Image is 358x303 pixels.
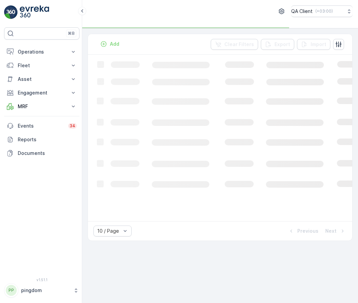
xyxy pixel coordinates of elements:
button: QA Client(+03:00) [291,5,353,17]
button: Fleet [4,59,79,72]
p: Previous [297,228,318,234]
p: MRF [18,103,66,110]
p: 34 [70,123,75,129]
a: Documents [4,146,79,160]
a: Reports [4,133,79,146]
button: Previous [287,227,319,235]
button: Engagement [4,86,79,100]
button: Next [325,227,347,235]
p: ⌘B [68,31,75,36]
p: QA Client [291,8,313,15]
button: Operations [4,45,79,59]
img: logo [4,5,18,19]
p: ( +03:00 ) [315,9,333,14]
a: Events34 [4,119,79,133]
button: Export [261,39,294,50]
p: Next [325,228,337,234]
span: v 1.51.1 [4,278,79,282]
button: PPpingdom [4,283,79,298]
p: Clear Filters [224,41,254,48]
p: Export [274,41,290,48]
img: logo_light-DOdMpM7g.png [20,5,49,19]
button: Import [297,39,330,50]
p: Engagement [18,89,66,96]
p: Asset [18,76,66,83]
p: Reports [18,136,77,143]
button: MRF [4,100,79,113]
p: Events [18,122,64,129]
p: pingdom [21,287,70,294]
p: Documents [18,150,77,157]
button: Clear Filters [211,39,258,50]
p: Operations [18,48,66,55]
div: PP [6,285,17,296]
p: Add [110,41,119,47]
p: Import [311,41,326,48]
button: Asset [4,72,79,86]
p: Fleet [18,62,66,69]
button: Add [98,40,122,48]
